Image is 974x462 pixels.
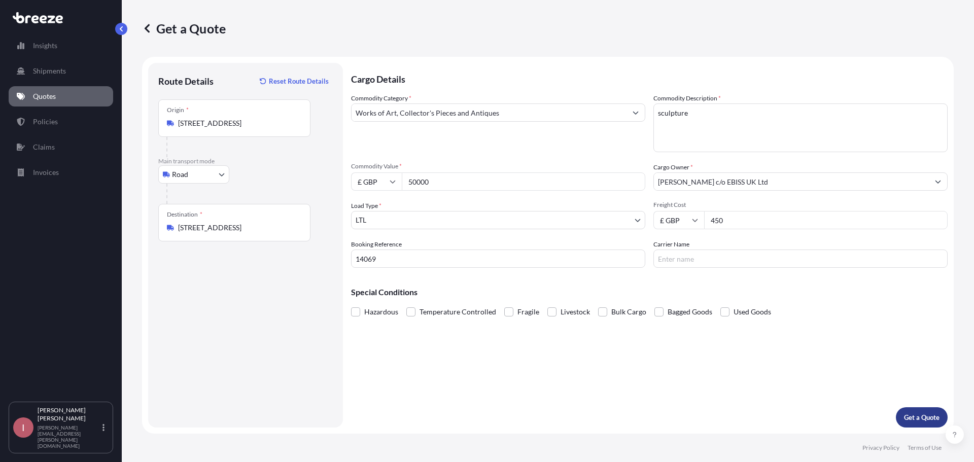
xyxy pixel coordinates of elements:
span: Temperature Controlled [420,304,496,319]
p: Get a Quote [142,20,226,37]
span: Road [172,169,188,180]
span: Fragile [517,304,539,319]
a: Shipments [9,61,113,81]
p: Invoices [33,167,59,177]
input: Enter name [653,250,948,268]
input: Your internal reference [351,250,645,268]
input: Destination [178,223,298,233]
label: Commodity Description [653,93,721,103]
label: Booking Reference [351,239,402,250]
span: Freight Cost [653,201,948,209]
label: Cargo Owner [653,162,693,172]
button: Get a Quote [896,407,948,428]
span: LTL [356,215,366,225]
p: Route Details [158,75,214,87]
span: Bulk Cargo [611,304,646,319]
p: Main transport mode [158,157,333,165]
p: [PERSON_NAME] [PERSON_NAME] [38,406,100,422]
span: Livestock [561,304,590,319]
label: Commodity Category [351,93,411,103]
button: LTL [351,211,645,229]
p: [PERSON_NAME][EMAIL_ADDRESS][PERSON_NAME][DOMAIN_NAME] [38,424,100,449]
a: Policies [9,112,113,132]
div: Origin [167,106,189,114]
label: Carrier Name [653,239,689,250]
p: Reset Route Details [269,76,329,86]
div: Destination [167,210,202,219]
span: I [22,422,25,433]
p: Claims [33,142,55,152]
input: Type amount [402,172,645,191]
span: Load Type [351,201,381,211]
span: Bagged Goods [668,304,712,319]
button: Select transport [158,165,229,184]
input: Select a commodity type [352,103,627,122]
a: Invoices [9,162,113,183]
input: Origin [178,118,298,128]
a: Insights [9,35,113,56]
input: Full name [654,172,929,191]
p: Policies [33,117,58,127]
a: Quotes [9,86,113,106]
span: Used Goods [734,304,771,319]
p: Special Conditions [351,288,948,296]
button: Show suggestions [627,103,645,122]
a: Privacy Policy [862,444,899,452]
textarea: sculpture [653,103,948,152]
p: Quotes [33,91,56,101]
a: Claims [9,137,113,157]
p: Get a Quote [904,412,940,422]
p: Cargo Details [351,63,948,93]
input: Enter amount [704,211,948,229]
p: Shipments [33,66,66,76]
span: Commodity Value [351,162,645,170]
button: Show suggestions [929,172,947,191]
span: Hazardous [364,304,398,319]
a: Terms of Use [908,444,942,452]
p: Insights [33,41,57,51]
button: Reset Route Details [255,73,333,89]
